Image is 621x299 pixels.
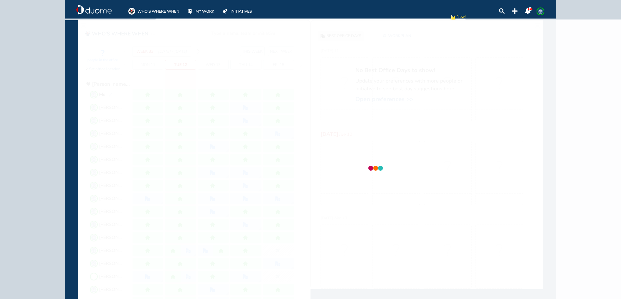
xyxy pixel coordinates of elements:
[222,8,228,15] div: initiatives-off
[538,9,543,14] span: CB
[76,5,112,15] img: duome-logo-whitelogo.b0ca3abf.svg
[137,8,179,15] span: WHO'S WHERE WHEN
[512,8,518,14] div: plus-topbar
[128,8,135,15] div: whoswherewhen-on
[222,8,252,15] a: INITIATIVES
[499,8,505,14] div: search-lens
[76,5,112,15] div: duome-logo-whitelogo
[525,8,531,14] div: notification-panel-on
[76,5,112,15] a: duome-logo-whitelogologo-notext
[525,8,531,14] img: notification-panel-on.a48c1939.svg
[188,9,192,14] img: mywork-off.f8bf6c09.svg
[450,13,457,23] div: new-notification
[512,8,518,14] img: plus-topbar.b126d2c6.svg
[128,8,179,15] a: WHO'S WHERE WHEN
[457,13,466,23] span: New!
[222,9,227,14] img: initiatives-off.b77ef7b9.svg
[528,7,533,11] span: 115
[499,8,505,14] img: search-lens.23226280.svg
[186,8,214,15] a: MY WORK
[186,8,193,15] div: mywork-off
[450,13,457,23] img: new-notification.cd065810.svg
[196,8,214,15] span: MY WORK
[231,8,252,15] span: INITIATIVES
[128,8,135,15] img: whoswherewhen-on.f71bec3a.svg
